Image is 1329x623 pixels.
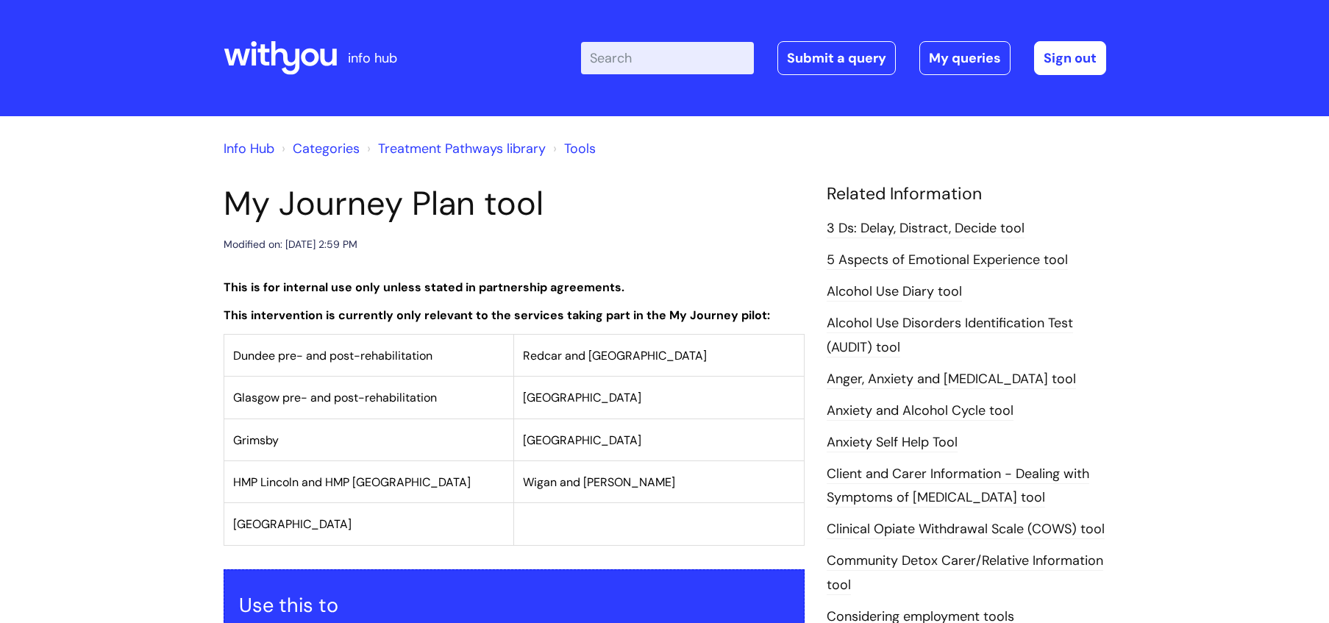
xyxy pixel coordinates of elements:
input: Search [581,42,754,74]
h3: Use this to [239,594,789,617]
a: Categories [293,140,360,157]
span: HMP Lincoln and HMP [GEOGRAPHIC_DATA] [233,474,471,490]
li: Treatment Pathways library [363,137,546,160]
a: My queries [919,41,1011,75]
a: 3 Ds: Delay, Distract, Decide tool [827,219,1025,238]
a: Info Hub [224,140,274,157]
a: Alcohol Use Disorders Identification Test (AUDIT) tool [827,314,1073,357]
span: Redcar and [GEOGRAPHIC_DATA] [523,348,707,363]
a: Community Detox Carer/Relative Information tool [827,552,1103,594]
span: [GEOGRAPHIC_DATA] [233,516,352,532]
span: Wigan and [PERSON_NAME] [523,474,675,490]
span: Dundee pre- and post-rehabilitation [233,348,432,363]
span: Grimsby [233,432,279,448]
strong: This is for internal use only unless stated in partnership agreements. [224,280,624,295]
a: Anxiety and Alcohol Cycle tool [827,402,1013,421]
a: Anxiety Self Help Tool [827,433,958,452]
a: Alcohol Use Diary tool [827,282,962,302]
a: 5 Aspects of Emotional Experience tool [827,251,1068,270]
li: Solution home [278,137,360,160]
p: info hub [348,46,397,70]
div: Modified on: [DATE] 2:59 PM [224,235,357,254]
a: Clinical Opiate Withdrawal Scale (COWS) tool [827,520,1105,539]
a: Client and Carer Information - Dealing with Symptoms of [MEDICAL_DATA] tool [827,465,1089,508]
h1: My Journey Plan tool [224,184,805,224]
a: Submit a query [777,41,896,75]
div: | - [581,41,1106,75]
span: Glasgow pre- and post-rehabilitation [233,390,437,405]
span: [GEOGRAPHIC_DATA] [523,432,641,448]
a: Treatment Pathways library [378,140,546,157]
a: Sign out [1034,41,1106,75]
a: Anger, Anxiety and [MEDICAL_DATA] tool [827,370,1076,389]
h4: Related Information [827,184,1106,204]
a: Tools [564,140,596,157]
li: Tools [549,137,596,160]
strong: This intervention is currently only relevant to the services taking part in the My Journey pilot: [224,307,770,323]
span: [GEOGRAPHIC_DATA] [523,390,641,405]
